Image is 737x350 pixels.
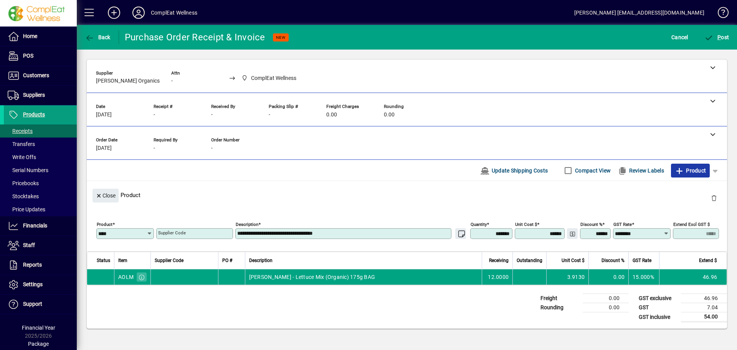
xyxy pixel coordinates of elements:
[712,2,727,27] a: Knowledge Base
[601,256,625,265] span: Discount %
[236,222,258,227] mat-label: Description
[96,145,112,151] span: [DATE]
[154,112,155,118] span: -
[659,269,727,285] td: 46.96
[717,34,721,40] span: P
[567,273,585,281] span: 3.9130
[588,269,628,285] td: 0.00
[126,6,151,20] button: Profile
[251,74,296,82] span: ComplEat Wellness
[23,262,42,268] span: Reports
[4,46,77,66] a: POS
[22,325,55,331] span: Financial Year
[635,294,681,303] td: GST exclusive
[628,269,659,285] td: 15.000%
[671,31,688,43] span: Cancel
[155,256,183,265] span: Supplier Code
[4,138,77,151] a: Transfers
[93,189,119,202] button: Close
[471,222,487,227] mat-label: Quantity
[83,30,112,44] button: Back
[151,7,197,19] div: ComplEat Wellness
[8,128,33,134] span: Receipts
[4,295,77,314] a: Support
[573,167,611,174] label: Compact View
[23,33,37,39] span: Home
[118,273,134,281] div: AOLM
[705,194,723,201] app-page-header-button: Delete
[8,180,39,186] span: Pricebooks
[87,181,727,209] div: Product
[125,31,265,43] div: Purchase Order Receipt & Invoice
[702,30,731,44] button: Post
[4,177,77,190] a: Pricebooks
[276,35,286,40] span: NEW
[4,275,77,294] a: Settings
[580,222,602,227] mat-label: Discount %
[671,164,710,177] button: Product
[633,256,651,265] span: GST Rate
[517,256,542,265] span: Outstanding
[249,256,273,265] span: Description
[489,256,509,265] span: Receiving
[102,6,126,20] button: Add
[326,112,337,118] span: 0.00
[477,164,551,177] button: Update Shipping Costs
[8,193,39,199] span: Stocktakes
[23,72,49,78] span: Customers
[4,66,77,85] a: Customers
[23,111,45,118] span: Products
[96,78,160,84] span: [PERSON_NAME] Organics
[675,164,706,177] span: Product
[4,151,77,164] a: Write Offs
[240,73,300,83] span: ComplEat Wellness
[222,256,232,265] span: PO #
[635,303,681,312] td: GST
[23,92,45,98] span: Suppliers
[4,124,77,138] a: Receipts
[269,112,270,118] span: -
[77,30,119,44] app-page-header-button: Back
[705,189,723,207] button: Delete
[583,303,629,312] td: 0.00
[4,255,77,275] a: Reports
[97,256,110,265] span: Status
[681,312,727,322] td: 54.00
[23,301,42,307] span: Support
[4,86,77,105] a: Suppliers
[480,164,548,177] span: Update Shipping Costs
[515,222,537,227] mat-label: Unit Cost $
[384,112,395,118] span: 0.00
[488,273,509,281] span: 12.0000
[618,164,664,177] span: Review Labels
[4,236,77,255] a: Staff
[669,30,690,44] button: Cancel
[23,281,43,287] span: Settings
[28,341,49,347] span: Package
[96,112,112,118] span: [DATE]
[23,53,33,59] span: POS
[97,222,112,227] mat-label: Product
[4,203,77,216] a: Price Updates
[23,222,47,229] span: Financials
[23,242,35,248] span: Staff
[613,222,632,227] mat-label: GST rate
[211,112,213,118] span: -
[4,216,77,236] a: Financials
[673,222,710,227] mat-label: Extend excl GST $
[171,78,173,84] span: -
[8,154,36,160] span: Write Offs
[8,167,48,173] span: Serial Numbers
[681,303,727,312] td: 7.04
[704,34,729,40] span: ost
[4,27,77,46] a: Home
[681,294,727,303] td: 46.96
[635,312,681,322] td: GST inclusive
[537,303,583,312] td: Rounding
[574,7,704,19] div: [PERSON_NAME] [EMAIL_ADDRESS][DOMAIN_NAME]
[211,145,213,151] span: -
[699,256,717,265] span: Extend $
[4,164,77,177] a: Serial Numbers
[118,256,127,265] span: Item
[583,294,629,303] td: 0.00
